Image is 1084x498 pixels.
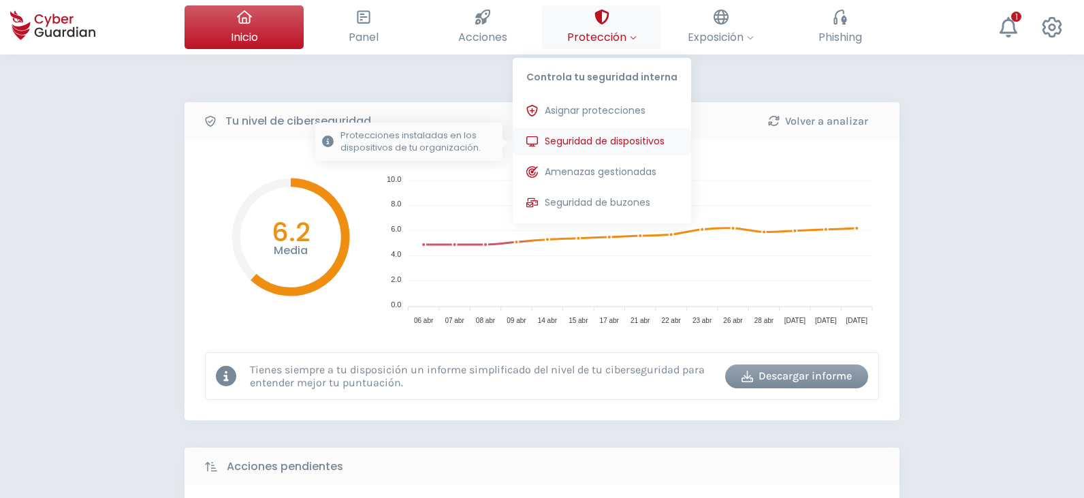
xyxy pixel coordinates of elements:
[567,29,637,46] span: Protección
[692,317,712,324] tspan: 23 abr
[846,317,868,324] tspan: [DATE]
[304,5,423,49] button: Panel
[250,363,715,389] p: Tienes siempre a tu disposición un informe simplificado del nivel de tu ciberseguridad para enten...
[735,368,858,384] div: Descargar informe
[423,5,542,49] button: Acciones
[476,317,496,324] tspan: 08 abr
[445,317,464,324] tspan: 07 abr
[387,175,401,183] tspan: 10.0
[569,317,588,324] tspan: 15 abr
[391,250,401,258] tspan: 4.0
[746,109,889,133] button: Volver a analizar
[784,317,806,324] tspan: [DATE]
[545,196,650,210] span: Seguridad de buzones
[349,29,379,46] span: Panel
[391,300,401,309] tspan: 0.0
[542,5,661,49] button: ProtecciónControla tu seguridad internaAsignar proteccionesSeguridad de dispositivosProtecciones ...
[688,29,754,46] span: Exposición
[513,58,691,91] p: Controla tu seguridad interna
[631,317,650,324] tspan: 21 abr
[391,275,401,283] tspan: 2.0
[600,317,620,324] tspan: 17 abr
[661,5,780,49] button: Exposición
[227,458,343,475] b: Acciones pendientes
[513,189,691,217] button: Seguridad de buzones
[513,97,691,125] button: Asignar protecciones
[391,200,401,208] tspan: 8.0
[1011,12,1021,22] div: 1
[225,113,371,129] b: Tu nivel de ciberseguridad
[754,317,774,324] tspan: 28 abr
[661,317,681,324] tspan: 22 abr
[545,134,665,149] span: Seguridad de dispositivos
[545,104,645,118] span: Asignar protecciones
[723,317,743,324] tspan: 26 abr
[391,225,401,233] tspan: 6.0
[185,5,304,49] button: Inicio
[231,29,258,46] span: Inicio
[507,317,526,324] tspan: 09 abr
[725,364,868,388] button: Descargar informe
[513,128,691,155] button: Seguridad de dispositivosProtecciones instaladas en los dispositivos de tu organización.
[538,317,558,324] tspan: 14 abr
[756,113,879,129] div: Volver a analizar
[414,317,434,324] tspan: 06 abr
[818,29,862,46] span: Phishing
[340,129,496,154] p: Protecciones instaladas en los dispositivos de tu organización.
[545,165,656,179] span: Amenazas gestionadas
[458,29,507,46] span: Acciones
[513,159,691,186] button: Amenazas gestionadas
[780,5,899,49] button: Phishing
[815,317,837,324] tspan: [DATE]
